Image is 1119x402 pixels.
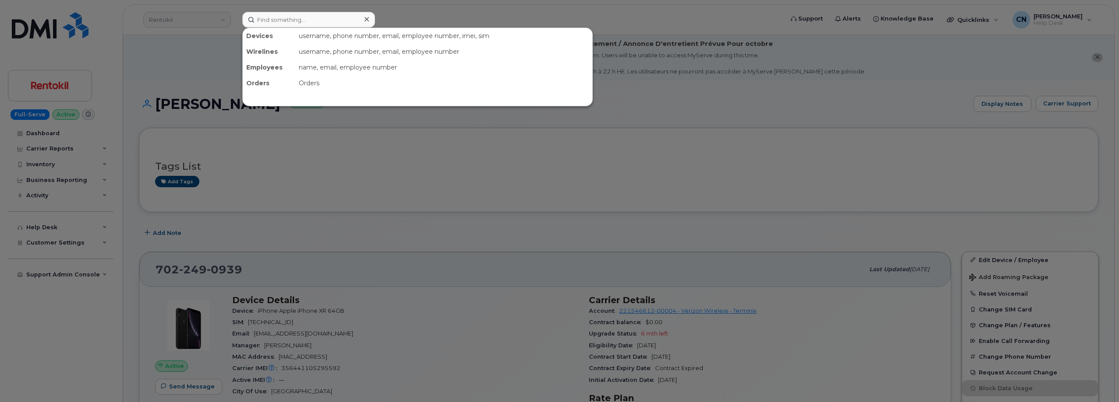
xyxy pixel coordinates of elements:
iframe: Messenger Launcher [1081,364,1112,395]
div: Orders [243,75,295,91]
div: username, phone number, email, employee number, imei, sim [295,28,592,44]
div: Orders [295,75,592,91]
div: Employees [243,59,295,75]
div: username, phone number, email, employee number [295,44,592,59]
div: name, email, employee number [295,59,592,75]
div: Devices [243,28,295,44]
div: Wirelines [243,44,295,59]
